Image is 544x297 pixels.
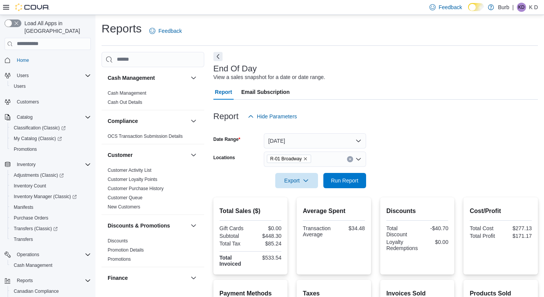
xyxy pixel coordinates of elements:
[517,3,526,12] div: K D
[220,241,249,247] div: Total Tax
[267,155,312,163] span: R-01 Broadway
[529,3,538,12] p: K D
[303,157,308,161] button: Remove R-01 Broadway from selection in this group
[220,225,249,231] div: Gift Cards
[14,136,62,142] span: My Catalog (Classic)
[15,3,50,11] img: Cova
[17,57,29,63] span: Home
[102,166,204,215] div: Customer
[14,160,39,169] button: Inventory
[17,73,29,79] span: Users
[11,82,29,91] a: Users
[220,233,249,239] div: Subtotal
[14,125,66,131] span: Classification (Classic)
[17,252,39,258] span: Operations
[8,286,94,297] button: Canadian Compliance
[11,181,91,190] span: Inventory Count
[11,213,52,223] a: Purchase Orders
[108,117,138,125] h3: Compliance
[14,71,91,80] span: Users
[303,207,365,216] h2: Average Spent
[108,133,183,139] span: OCS Transaction Submission Details
[14,262,52,268] span: Cash Management
[108,257,131,262] a: Promotions
[14,226,58,232] span: Transfers (Classic)
[189,73,198,82] button: Cash Management
[439,3,462,11] span: Feedback
[14,250,42,259] button: Operations
[8,170,94,181] a: Adjustments (Classic)
[14,236,33,242] span: Transfers
[108,204,140,210] span: New Customers
[421,239,448,245] div: $0.00
[14,83,26,89] span: Users
[14,183,46,189] span: Inventory Count
[108,186,164,192] span: Customer Purchase History
[14,113,91,122] span: Catalog
[8,223,94,234] a: Transfers (Classic)
[323,173,366,188] button: Run Report
[14,204,33,210] span: Manifests
[8,260,94,271] button: Cash Management
[11,134,91,143] span: My Catalog (Classic)
[303,225,332,237] div: Transaction Average
[2,275,94,286] button: Reports
[14,172,64,178] span: Adjustments (Classic)
[11,123,91,132] span: Classification (Classic)
[347,156,353,162] button: Clear input
[280,173,313,188] span: Export
[11,203,36,212] a: Manifests
[14,97,91,107] span: Customers
[2,159,94,170] button: Inventory
[21,19,91,35] span: Load All Apps in [GEOGRAPHIC_DATA]
[189,116,198,126] button: Compliance
[386,207,449,216] h2: Discounts
[108,168,152,173] a: Customer Activity List
[108,238,128,244] a: Discounts
[11,192,91,201] span: Inventory Manager (Classic)
[8,144,94,155] button: Promotions
[17,114,32,120] span: Catalog
[102,236,204,267] div: Discounts & Promotions
[8,213,94,223] button: Purchase Orders
[108,274,187,282] button: Finance
[11,261,55,270] a: Cash Management
[17,161,36,168] span: Inventory
[331,177,358,184] span: Run Report
[108,256,131,262] span: Promotions
[8,133,94,144] a: My Catalog (Classic)
[108,176,157,182] span: Customer Loyalty Points
[215,84,232,100] span: Report
[213,155,235,161] label: Locations
[11,192,80,201] a: Inventory Manager (Classic)
[108,100,142,105] a: Cash Out Details
[189,273,198,282] button: Finance
[2,112,94,123] button: Catalog
[14,215,48,221] span: Purchase Orders
[102,21,142,36] h1: Reports
[11,235,91,244] span: Transfers
[2,55,94,66] button: Home
[2,96,94,107] button: Customers
[108,74,155,82] h3: Cash Management
[108,167,152,173] span: Customer Activity List
[11,224,91,233] span: Transfers (Classic)
[252,233,281,239] div: $448.30
[14,146,37,152] span: Promotions
[14,56,32,65] a: Home
[14,276,91,285] span: Reports
[146,23,185,39] a: Feedback
[11,134,65,143] a: My Catalog (Classic)
[108,195,142,200] a: Customer Queue
[11,235,36,244] a: Transfers
[275,173,318,188] button: Export
[189,221,198,230] button: Discounts & Promotions
[11,181,49,190] a: Inventory Count
[8,81,94,92] button: Users
[108,247,144,253] a: Promotion Details
[336,225,365,231] div: $34.48
[14,55,91,65] span: Home
[498,3,509,12] p: Burb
